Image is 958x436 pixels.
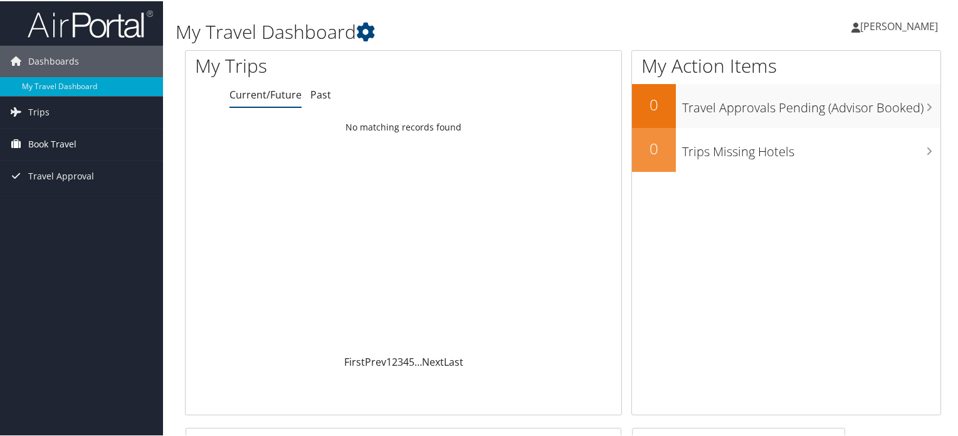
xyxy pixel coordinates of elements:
a: Last [444,354,463,368]
a: [PERSON_NAME] [851,6,950,44]
a: 4 [403,354,409,368]
h1: My Action Items [632,51,940,78]
img: airportal-logo.png [28,8,153,38]
h3: Travel Approvals Pending (Advisor Booked) [682,92,940,115]
h2: 0 [632,137,676,158]
h3: Trips Missing Hotels [682,136,940,159]
a: Prev [365,354,386,368]
span: Book Travel [28,127,76,159]
span: Travel Approval [28,159,94,191]
a: 0Travel Approvals Pending (Advisor Booked) [632,83,940,127]
h1: My Travel Dashboard [176,18,692,44]
a: 1 [386,354,392,368]
a: First [344,354,365,368]
span: [PERSON_NAME] [860,18,938,32]
h1: My Trips [195,51,431,78]
span: … [414,354,422,368]
a: 3 [397,354,403,368]
a: 5 [409,354,414,368]
span: Trips [28,95,50,127]
a: 0Trips Missing Hotels [632,127,940,171]
h2: 0 [632,93,676,114]
a: Current/Future [229,87,302,100]
a: Next [422,354,444,368]
td: No matching records found [186,115,621,137]
a: Past [310,87,331,100]
span: Dashboards [28,45,79,76]
a: 2 [392,354,397,368]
